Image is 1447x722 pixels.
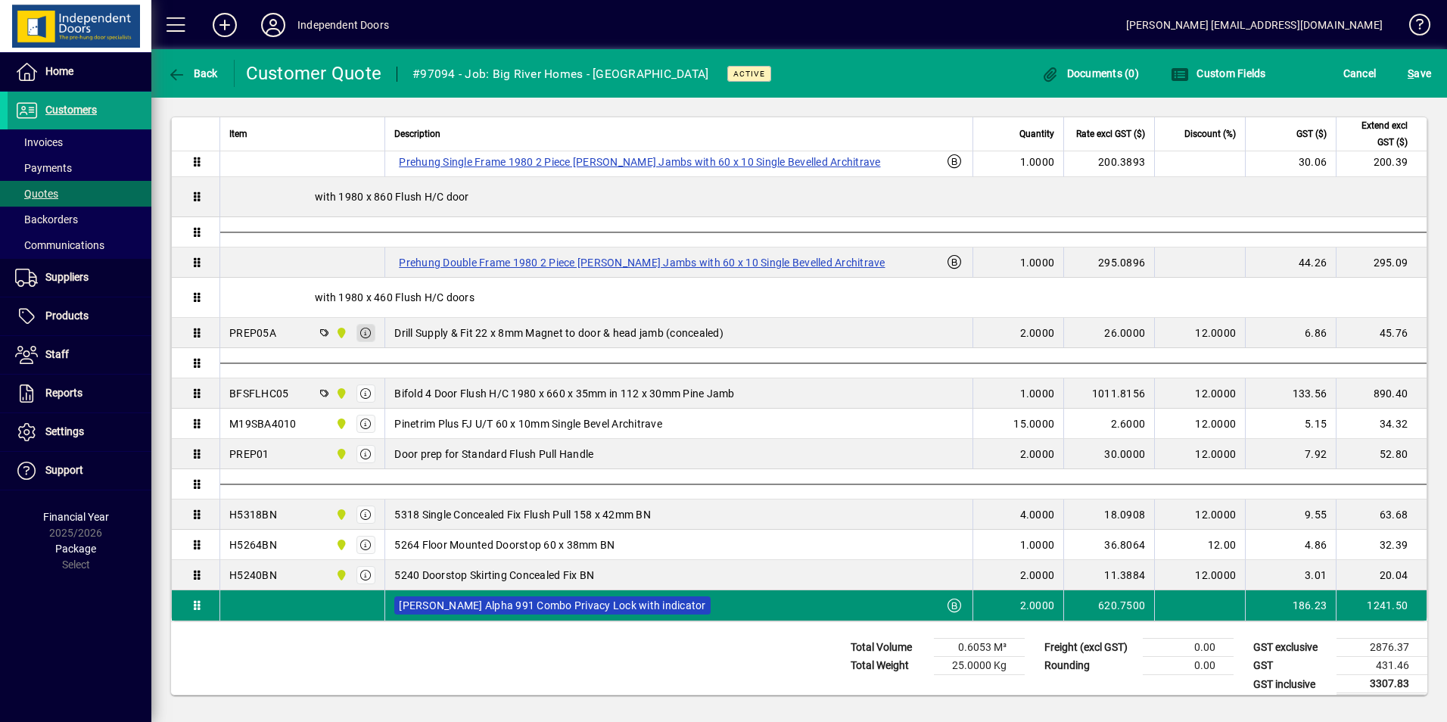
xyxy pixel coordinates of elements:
span: 1.0000 [1020,386,1055,401]
td: GST inclusive [1246,675,1337,694]
div: 1011.8156 [1073,386,1145,401]
td: 295.09 [1336,247,1427,278]
td: Freight (excl GST) [1037,639,1143,657]
div: 620.7500 [1073,598,1145,613]
span: 2.0000 [1020,568,1055,583]
td: 34.32 [1336,409,1427,439]
span: Door prep for Standard Flush Pull Handle [394,447,593,462]
span: Timaru [331,385,349,402]
a: Quotes [8,181,151,207]
span: Quotes [15,188,58,200]
div: 200.3893 [1073,154,1145,170]
span: Settings [45,425,84,437]
span: 5318 Single Concealed Fix Flush Pull 158 x 42mm BN [394,507,651,522]
span: 1.0000 [1020,537,1055,552]
div: 26.0000 [1073,325,1145,341]
span: 2.0000 [1020,447,1055,462]
div: [PERSON_NAME] [EMAIL_ADDRESS][DOMAIN_NAME] [1126,13,1383,37]
div: M19SBA4010 [229,416,297,431]
td: 44.26 [1245,247,1336,278]
label: [PERSON_NAME] Alpha 991 Combo Privacy Lock with indicator [394,596,710,615]
span: Suppliers [45,271,89,283]
a: Payments [8,155,151,181]
td: 20.04 [1336,560,1427,590]
div: Independent Doors [297,13,389,37]
td: 12.0000 [1154,499,1245,530]
td: 9.55 [1245,499,1336,530]
span: Timaru [331,506,349,523]
button: Profile [249,11,297,39]
a: Knowledge Base [1398,3,1428,52]
span: Documents (0) [1041,67,1139,79]
a: Invoices [8,129,151,155]
td: 133.56 [1245,378,1336,409]
div: 2.6000 [1073,416,1145,431]
td: 25.0000 Kg [934,657,1025,675]
span: Custom Fields [1171,67,1266,79]
span: 1.0000 [1020,154,1055,170]
span: Staff [45,348,69,360]
td: 32.39 [1336,530,1427,560]
td: 5.15 [1245,409,1336,439]
td: 186.23 [1245,590,1336,621]
div: 30.0000 [1073,447,1145,462]
a: Support [8,452,151,490]
td: 0.00 [1143,639,1234,657]
button: Cancel [1340,60,1380,87]
span: Package [55,543,96,555]
a: Products [8,297,151,335]
td: 3.01 [1245,560,1336,590]
div: H5318BN [229,507,277,522]
span: Item [229,126,247,142]
app-page-header-button: Back [151,60,235,87]
td: 2876.37 [1337,639,1427,657]
td: 0.6053 M³ [934,639,1025,657]
button: Documents (0) [1037,60,1143,87]
span: 2.0000 [1020,325,1055,341]
span: GST ($) [1296,126,1327,142]
a: Reports [8,375,151,412]
td: GST [1246,657,1337,675]
span: Drill Supply & Fit 22 x 8mm Magnet to door & head jamb (concealed) [394,325,723,341]
td: 12.0000 [1154,318,1245,348]
td: 63.68 [1336,499,1427,530]
button: Custom Fields [1167,60,1270,87]
span: Extend excl GST ($) [1346,117,1408,151]
a: Home [8,53,151,91]
div: 295.0896 [1073,255,1145,270]
span: 5264 Floor Mounted Doorstop 60 x 38mm BN [394,537,615,552]
td: 12.0000 [1154,378,1245,409]
span: 4.0000 [1020,507,1055,522]
td: 1241.50 [1336,590,1427,621]
span: Financial Year [43,511,109,523]
div: #97094 - Job: Big River Homes - [GEOGRAPHIC_DATA] [412,62,708,86]
td: 12.0000 [1154,409,1245,439]
label: Prehung Single Frame 1980 2 Piece [PERSON_NAME] Jambs with 60 x 10 Single Bevelled Architrave [394,153,885,171]
a: Staff [8,336,151,374]
span: 1.0000 [1020,255,1055,270]
span: Payments [15,162,72,174]
td: 30.06 [1245,147,1336,177]
td: 12.0000 [1154,560,1245,590]
div: BFSFLHC05 [229,386,288,401]
span: Rate excl GST ($) [1076,126,1145,142]
a: Suppliers [8,259,151,297]
td: Rounding [1037,657,1143,675]
span: Timaru [331,325,349,341]
span: 2.0000 [1020,598,1055,613]
td: Total Volume [843,639,934,657]
span: Pinetrim Plus FJ U/T 60 x 10mm Single Bevel Architrave [394,416,662,431]
div: H5264BN [229,537,277,552]
span: Timaru [331,537,349,553]
span: Customers [45,104,97,116]
a: Communications [8,232,151,258]
td: 431.46 [1337,657,1427,675]
span: Active [733,69,765,79]
span: Timaru [331,446,349,462]
a: Settings [8,413,151,451]
td: GST exclusive [1246,639,1337,657]
span: Bifold 4 Door Flush H/C 1980 x 660 x 35mm in 112 x 30mm Pine Jamb [394,386,734,401]
span: Reports [45,387,82,399]
td: 890.40 [1336,378,1427,409]
span: Timaru [331,415,349,432]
